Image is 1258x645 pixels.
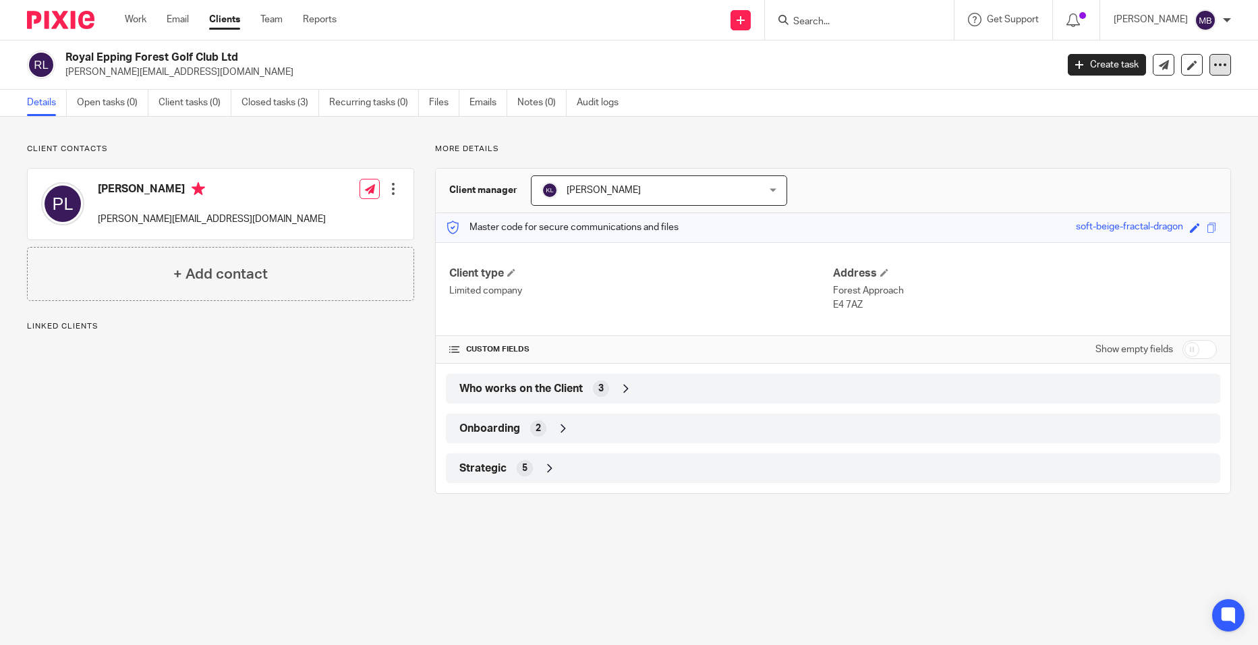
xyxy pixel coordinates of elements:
[98,213,326,226] p: [PERSON_NAME][EMAIL_ADDRESS][DOMAIN_NAME]
[260,13,283,26] a: Team
[173,264,268,285] h4: + Add contact
[1114,13,1188,26] p: [PERSON_NAME]
[65,51,851,65] h2: Royal Epping Forest Golf Club Ltd
[429,90,459,116] a: Files
[517,90,567,116] a: Notes (0)
[1195,9,1216,31] img: svg%3E
[167,13,189,26] a: Email
[27,90,67,116] a: Details
[303,13,337,26] a: Reports
[27,321,414,332] p: Linked clients
[1095,343,1173,356] label: Show empty fields
[833,284,1217,298] p: Forest Approach
[449,267,833,281] h4: Client type
[27,51,55,79] img: svg%3E
[329,90,419,116] a: Recurring tasks (0)
[449,284,833,298] p: Limited company
[598,382,604,395] span: 3
[125,13,146,26] a: Work
[459,461,507,476] span: Strategic
[27,11,94,29] img: Pixie
[41,182,84,225] img: svg%3E
[567,186,641,195] span: [PERSON_NAME]
[833,267,1217,281] h4: Address
[241,90,319,116] a: Closed tasks (3)
[27,144,414,155] p: Client contacts
[1076,220,1183,235] div: soft-beige-fractal-dragon
[987,15,1039,24] span: Get Support
[577,90,629,116] a: Audit logs
[459,382,583,396] span: Who works on the Client
[449,184,517,197] h3: Client manager
[459,422,520,436] span: Onboarding
[522,461,527,475] span: 5
[98,182,326,199] h4: [PERSON_NAME]
[435,144,1231,155] p: More details
[209,13,240,26] a: Clients
[77,90,148,116] a: Open tasks (0)
[65,65,1048,79] p: [PERSON_NAME][EMAIL_ADDRESS][DOMAIN_NAME]
[542,182,558,198] img: svg%3E
[159,90,231,116] a: Client tasks (0)
[536,422,541,435] span: 2
[192,182,205,196] i: Primary
[1068,54,1146,76] a: Create task
[469,90,507,116] a: Emails
[449,344,833,355] h4: CUSTOM FIELDS
[792,16,913,28] input: Search
[446,221,679,234] p: Master code for secure communications and files
[833,298,1217,312] p: E4 7AZ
